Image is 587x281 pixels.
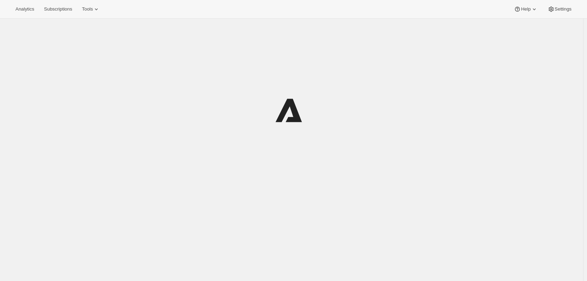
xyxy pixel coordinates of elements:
[521,6,530,12] span: Help
[15,6,34,12] span: Analytics
[543,4,576,14] button: Settings
[44,6,72,12] span: Subscriptions
[510,4,542,14] button: Help
[78,4,104,14] button: Tools
[11,4,38,14] button: Analytics
[82,6,93,12] span: Tools
[40,4,76,14] button: Subscriptions
[555,6,572,12] span: Settings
